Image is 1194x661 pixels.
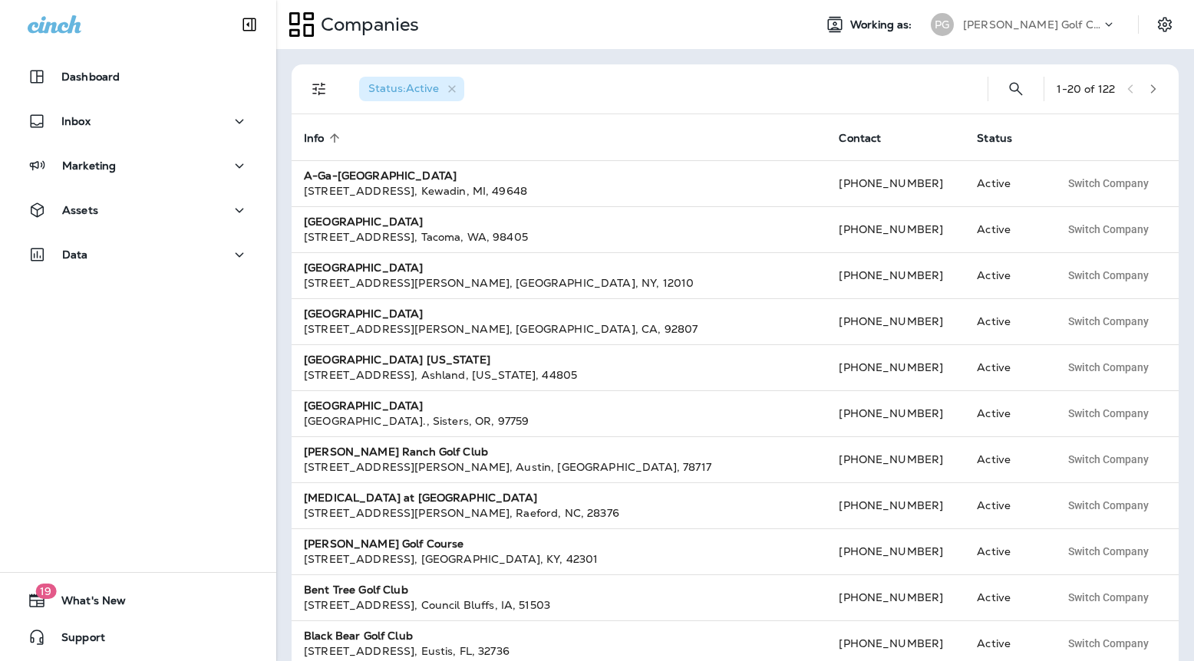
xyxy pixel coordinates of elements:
button: Marketing [15,150,261,181]
td: [PHONE_NUMBER] [826,252,965,298]
strong: [MEDICAL_DATA] at [GEOGRAPHIC_DATA] [304,491,537,505]
span: Switch Company [1068,270,1149,281]
span: Info [304,131,345,145]
td: Active [965,482,1047,528]
strong: [GEOGRAPHIC_DATA] [304,261,423,275]
span: Status : Active [368,81,439,95]
button: Inbox [15,106,261,136]
button: Switch Company [1060,448,1157,471]
strong: Bent Tree Golf Club [304,583,408,597]
p: Companies [315,13,419,36]
span: Switch Company [1068,224,1149,235]
td: [PHONE_NUMBER] [826,206,965,252]
span: Switch Company [1068,178,1149,189]
button: Data [15,239,261,270]
p: [PERSON_NAME] Golf Club [963,18,1101,31]
div: [STREET_ADDRESS][PERSON_NAME] , Raeford , NC , 28376 [304,505,814,521]
button: Switch Company [1060,586,1157,609]
td: Active [965,298,1047,344]
div: 1 - 20 of 122 [1057,83,1115,95]
td: Active [965,436,1047,482]
strong: [GEOGRAPHIC_DATA] [304,307,423,321]
span: Switch Company [1068,592,1149,603]
td: Active [965,390,1047,436]
button: Switch Company [1060,310,1157,333]
td: Active [965,206,1047,252]
button: Filters [304,74,335,104]
td: [PHONE_NUMBER] [826,344,965,390]
div: PG [931,13,954,36]
div: [STREET_ADDRESS] , Eustis , FL , 32736 [304,643,814,659]
button: Support [15,622,261,653]
strong: [PERSON_NAME] Golf Course [304,537,464,551]
span: Switch Company [1068,500,1149,511]
button: Collapse Sidebar [228,9,271,40]
span: Info [304,132,325,145]
button: Switch Company [1060,540,1157,563]
p: Inbox [61,115,91,127]
td: [PHONE_NUMBER] [826,574,965,620]
div: [STREET_ADDRESS] , Ashland , [US_STATE] , 44805 [304,367,814,383]
div: [STREET_ADDRESS] , Tacoma , WA , 98405 [304,229,814,245]
span: Support [46,631,105,649]
div: [STREET_ADDRESS][PERSON_NAME] , [GEOGRAPHIC_DATA] , CA , 92807 [304,321,814,337]
button: Settings [1151,11,1179,38]
td: Active [965,344,1047,390]
td: Active [965,252,1047,298]
div: [STREET_ADDRESS] , [GEOGRAPHIC_DATA] , KY , 42301 [304,551,814,567]
td: Active [965,160,1047,206]
div: [GEOGRAPHIC_DATA]. , Sisters , OR , 97759 [304,413,814,429]
div: [STREET_ADDRESS][PERSON_NAME] , Austin , [GEOGRAPHIC_DATA] , 78717 [304,459,814,475]
span: Switch Company [1068,638,1149,649]
button: Switch Company [1060,172,1157,195]
span: Contact [839,132,881,145]
strong: [GEOGRAPHIC_DATA] [US_STATE] [304,353,490,367]
span: Switch Company [1068,362,1149,373]
button: 19What's New [15,585,261,616]
button: Switch Company [1060,402,1157,425]
td: Active [965,574,1047,620]
span: Switch Company [1068,546,1149,557]
span: Switch Company [1068,408,1149,419]
strong: [GEOGRAPHIC_DATA] [304,399,423,413]
td: [PHONE_NUMBER] [826,482,965,528]
strong: Black Bear Golf Club [304,629,413,643]
div: [STREET_ADDRESS] , Kewadin , MI , 49648 [304,183,814,199]
span: Status [977,131,1032,145]
td: Active [965,528,1047,574]
button: Switch Company [1060,494,1157,517]
button: Switch Company [1060,356,1157,379]
p: Dashboard [61,71,120,83]
p: Marketing [62,159,116,172]
td: [PHONE_NUMBER] [826,160,965,206]
td: [PHONE_NUMBER] [826,436,965,482]
span: Switch Company [1068,454,1149,465]
div: [STREET_ADDRESS] , Council Bluffs , IA , 51503 [304,597,814,613]
button: Switch Company [1060,632,1157,655]
button: Switch Company [1060,264,1157,287]
strong: A-Ga-[GEOGRAPHIC_DATA] [304,169,457,183]
button: Search Companies [1001,74,1031,104]
span: 19 [35,584,56,599]
p: Assets [62,204,98,216]
span: Working as: [850,18,915,31]
td: [PHONE_NUMBER] [826,298,965,344]
span: Contact [839,131,901,145]
div: Status:Active [359,77,464,101]
span: What's New [46,594,126,613]
div: [STREET_ADDRESS][PERSON_NAME] , [GEOGRAPHIC_DATA] , NY , 12010 [304,275,814,291]
button: Switch Company [1060,218,1157,241]
button: Dashboard [15,61,261,92]
button: Assets [15,195,261,225]
strong: [GEOGRAPHIC_DATA] [304,215,423,229]
p: Data [62,248,88,261]
td: [PHONE_NUMBER] [826,390,965,436]
strong: [PERSON_NAME] Ranch Golf Club [304,445,488,459]
span: Switch Company [1068,316,1149,327]
td: [PHONE_NUMBER] [826,528,965,574]
span: Status [977,132,1012,145]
